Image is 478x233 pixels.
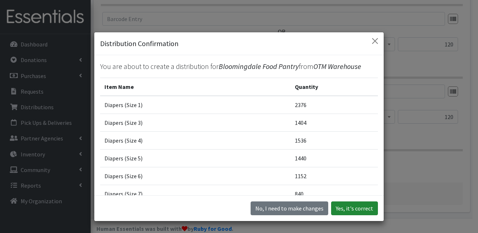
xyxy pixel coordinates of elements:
td: 1536 [290,132,378,150]
h5: Distribution Confirmation [100,38,178,49]
td: Diapers (Size 5) [100,150,290,167]
button: Close [369,35,381,47]
th: Quantity [290,78,378,96]
td: 840 [290,185,378,203]
button: No I need to make changes [251,201,328,215]
td: 1440 [290,150,378,167]
td: 1152 [290,167,378,185]
button: Yes, it's correct [331,201,378,215]
span: OTM Warehouse [313,62,361,71]
td: Diapers (Size 1) [100,96,290,114]
td: Diapers (Size 7) [100,185,290,203]
td: Diapers (Size 4) [100,132,290,150]
th: Item Name [100,78,290,96]
span: Bloomingdale Food Pantry [219,62,299,71]
td: 2376 [290,96,378,114]
td: 1404 [290,114,378,132]
td: Diapers (Size 6) [100,167,290,185]
td: Diapers (Size 3) [100,114,290,132]
p: You are about to create a distribution for from [100,61,378,72]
